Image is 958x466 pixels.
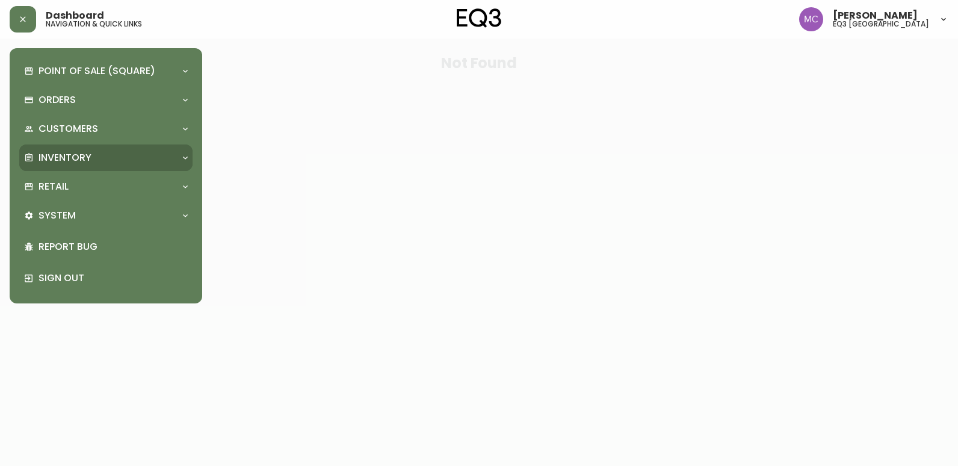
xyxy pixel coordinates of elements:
p: Retail [39,180,69,193]
div: Customers [19,116,193,142]
span: Dashboard [46,11,104,20]
p: Report Bug [39,240,188,253]
p: Point of Sale (Square) [39,64,155,78]
p: Inventory [39,151,91,164]
p: Orders [39,93,76,107]
p: Customers [39,122,98,135]
div: Orders [19,87,193,113]
div: Report Bug [19,231,193,263]
img: 6dbdb61c5655a9a555815750a11666cc [799,7,823,31]
div: Inventory [19,144,193,171]
h5: navigation & quick links [46,20,142,28]
div: System [19,202,193,229]
div: Point of Sale (Square) [19,58,193,84]
span: [PERSON_NAME] [833,11,918,20]
p: Sign Out [39,272,188,285]
img: logo [457,8,501,28]
h5: eq3 [GEOGRAPHIC_DATA] [833,20,929,28]
p: System [39,209,76,222]
div: Sign Out [19,263,193,294]
div: Retail [19,173,193,200]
